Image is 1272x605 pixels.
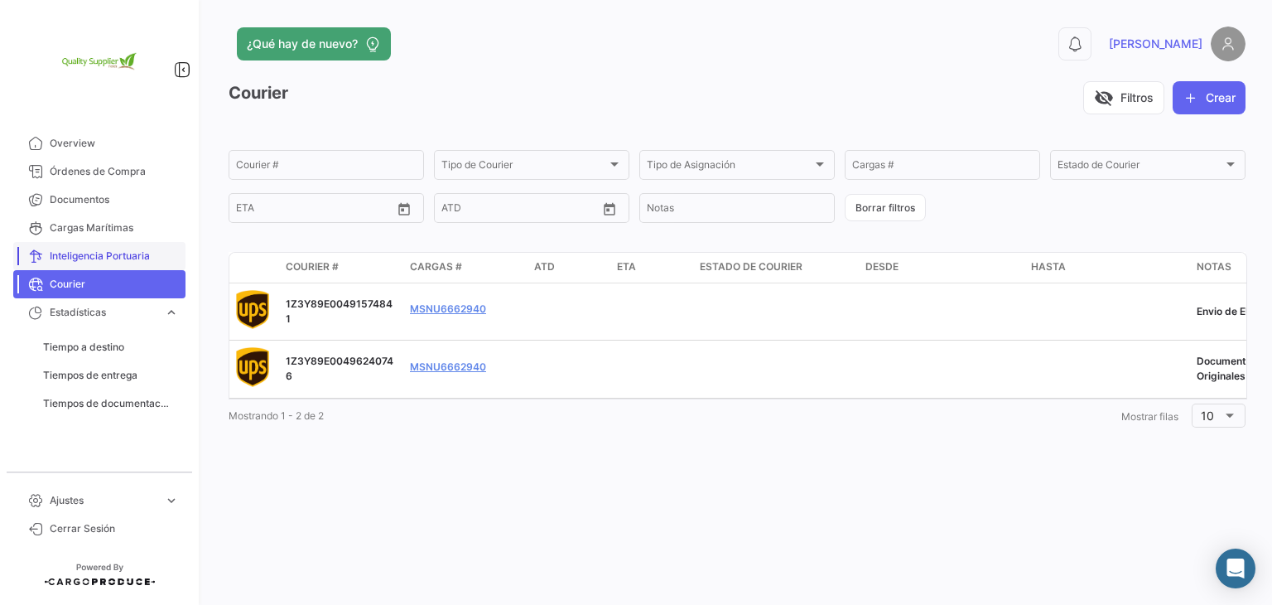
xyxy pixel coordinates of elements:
[617,259,636,274] span: ETA
[236,347,269,387] img: UPSIcon.png
[237,27,391,60] button: ¿Qué hay de nuevo?
[1216,549,1255,588] div: Abrir Intercom Messenger
[50,493,157,508] span: Ajustes
[1109,36,1202,52] span: [PERSON_NAME]
[13,157,185,186] a: Órdenes de Compra
[13,129,185,157] a: Overview
[279,253,403,283] datatable-header-cell: Courier #
[43,368,137,383] span: Tiempos de entrega
[36,391,185,416] a: Tiempos de documentación
[1201,409,1214,423] span: 10
[403,253,528,283] datatable-header-cell: Cargas #
[43,396,169,411] span: Tiempos de documentación
[1083,81,1164,114] button: visibility_offFiltros
[286,355,393,382] span: 1Z3Y89E00496240746
[236,290,269,330] img: UPSIcon.png
[229,81,288,105] h3: Courier
[693,253,859,283] datatable-header-cell: Estado de Courier
[1197,259,1231,274] span: Notas
[845,194,926,221] button: Borrar filtros
[1211,27,1245,61] img: placeholder-user.png
[410,259,462,274] span: Cargas #
[50,277,179,292] span: Courier
[1121,410,1178,423] span: Mostrar filas
[50,305,157,320] span: Estadísticas
[286,298,393,325] span: 1Z3Y89E00491574841
[441,205,494,216] input: ATD Desde
[36,363,185,388] a: Tiempos de entrega
[1173,81,1245,114] button: Crear
[700,259,802,274] span: Estado de Courier
[50,220,179,235] span: Cargas Marítimas
[610,253,693,283] datatable-header-cell: ETA
[528,253,610,283] datatable-header-cell: ATD
[13,186,185,214] a: Documentos
[229,253,279,283] datatable-header-cell: logo
[534,259,555,274] span: ATD
[164,493,179,508] span: expand_more
[286,259,339,274] span: Courier #
[597,196,622,221] button: Open calendar
[865,259,899,274] span: Desde
[1094,88,1114,108] span: visibility_off
[50,521,179,536] span: Cerrar Sesión
[229,409,324,422] span: Mostrando 1 - 2 de 2
[298,205,373,216] input: ETA Hasta
[505,205,580,216] input: ATD Hasta
[410,302,486,317] a: MSNU6662940
[50,164,179,179] span: Órdenes de Compra
[647,162,812,173] span: Tipo de Asignación
[50,136,179,151] span: Overview
[50,192,179,207] span: Documentos
[1031,259,1066,274] span: Hasta
[13,270,185,298] a: Courier
[441,162,607,173] span: Tipo de Courier
[1024,253,1190,283] datatable-header-cell: Hasta
[392,196,417,221] button: Open calendar
[36,335,185,360] a: Tiempo a destino
[164,305,179,320] span: expand_more
[13,214,185,242] a: Cargas Marítimas
[247,36,358,52] span: ¿Qué hay de nuevo?
[50,249,179,264] span: Inteligencia Portuaria
[58,20,141,103] img: 2e1e32d8-98e2-4bbc-880e-a7f20153c351.png
[236,205,287,216] input: ETA Desde
[43,340,124,355] span: Tiempo a destino
[410,360,486,375] a: MSNU6662940
[13,242,185,270] a: Inteligencia Portuaria
[1058,162,1223,173] span: Estado de Courier
[859,253,1024,283] datatable-header-cell: Desde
